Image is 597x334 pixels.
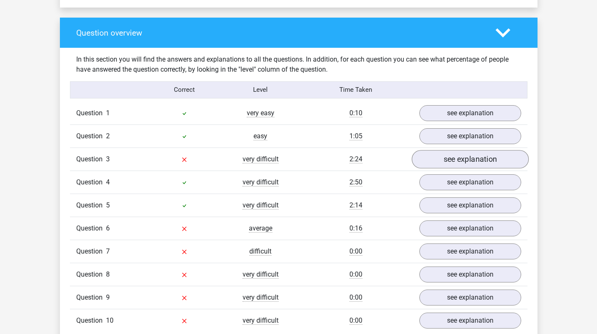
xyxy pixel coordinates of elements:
[76,154,106,164] span: Question
[76,131,106,141] span: Question
[106,132,110,140] span: 2
[419,197,521,213] a: see explanation
[76,200,106,210] span: Question
[419,267,521,282] a: see explanation
[106,201,110,209] span: 5
[298,85,413,95] div: Time Taken
[253,132,267,140] span: easy
[419,174,521,190] a: see explanation
[349,224,362,233] span: 0:16
[349,247,362,256] span: 0:00
[76,316,106,326] span: Question
[106,270,110,278] span: 8
[349,316,362,325] span: 0:00
[76,293,106,303] span: Question
[243,293,279,302] span: very difficult
[76,108,106,118] span: Question
[349,109,362,117] span: 0:10
[419,220,521,236] a: see explanation
[76,223,106,233] span: Question
[106,224,110,232] span: 6
[76,246,106,256] span: Question
[146,85,222,95] div: Correct
[249,247,271,256] span: difficult
[106,293,110,301] span: 9
[106,316,114,324] span: 10
[419,105,521,121] a: see explanation
[419,313,521,329] a: see explanation
[419,128,521,144] a: see explanation
[419,290,521,306] a: see explanation
[70,54,527,75] div: In this section you will find the answers and explanations to all the questions. In addition, for...
[349,178,362,186] span: 2:50
[349,293,362,302] span: 0:00
[76,177,106,187] span: Question
[106,247,110,255] span: 7
[76,269,106,280] span: Question
[106,178,110,186] span: 4
[243,178,279,186] span: very difficult
[243,201,279,210] span: very difficult
[419,243,521,259] a: see explanation
[247,109,274,117] span: very easy
[349,132,362,140] span: 1:05
[349,270,362,279] span: 0:00
[106,109,110,117] span: 1
[243,316,279,325] span: very difficult
[243,270,279,279] span: very difficult
[76,28,483,38] h4: Question overview
[411,150,528,168] a: see explanation
[106,155,110,163] span: 3
[243,155,279,163] span: very difficult
[222,85,299,95] div: Level
[249,224,272,233] span: average
[349,201,362,210] span: 2:14
[349,155,362,163] span: 2:24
